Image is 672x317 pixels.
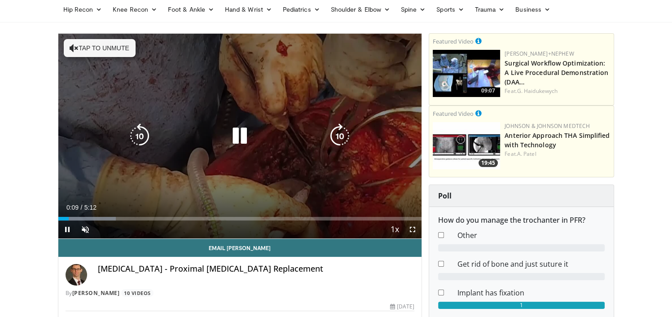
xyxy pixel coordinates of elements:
span: 0:09 [66,204,79,211]
span: / [81,204,83,211]
div: Progress Bar [58,217,422,220]
small: Featured Video [433,110,474,118]
a: Trauma [470,0,510,18]
small: Featured Video [433,37,474,45]
button: Fullscreen [404,220,422,238]
span: 5:12 [84,204,97,211]
div: 1 [438,302,605,309]
a: Anterior Approach THA Simplified with Technology [505,131,610,149]
a: Surgical Workflow Optimization: A Live Procedural Demonstration (DAA… [505,59,608,86]
a: Knee Recon [107,0,163,18]
a: Foot & Ankle [163,0,220,18]
div: [DATE] [390,303,414,311]
dd: Implant has fixation [451,287,611,298]
a: Spine [395,0,431,18]
dd: Other [451,230,611,241]
button: Unmute [76,220,94,238]
button: Playback Rate [386,220,404,238]
a: Email [PERSON_NAME] [58,239,422,257]
img: bcfc90b5-8c69-4b20-afee-af4c0acaf118.150x105_q85_crop-smart_upscale.jpg [433,50,500,97]
span: 09:07 [479,87,498,95]
a: [PERSON_NAME]+Nephew [505,50,574,57]
a: Hip Recon [58,0,108,18]
div: Feat. [505,87,610,95]
a: A. Patel [517,150,536,158]
img: 06bb1c17-1231-4454-8f12-6191b0b3b81a.150x105_q85_crop-smart_upscale.jpg [433,122,500,169]
a: Pediatrics [277,0,325,18]
a: 10 Videos [121,289,154,297]
img: Avatar [66,264,87,286]
a: Shoulder & Elbow [325,0,395,18]
a: 09:07 [433,50,500,97]
div: Feat. [505,150,610,158]
h6: How do you manage the trochanter in PFR? [438,216,605,225]
button: Tap to unmute [64,39,136,57]
button: Pause [58,220,76,238]
h4: [MEDICAL_DATA] - Proximal [MEDICAL_DATA] Replacement [98,264,415,274]
div: By [66,289,415,297]
strong: Poll [438,191,452,201]
a: Business [510,0,556,18]
a: 19:45 [433,122,500,169]
a: [PERSON_NAME] [72,289,120,297]
span: 19:45 [479,159,498,167]
a: Sports [431,0,470,18]
a: G. Haidukewych [517,87,558,95]
a: Johnson & Johnson MedTech [505,122,590,130]
dd: Get rid of bone and just suture it [451,259,611,269]
a: Hand & Wrist [220,0,277,18]
video-js: Video Player [58,34,422,239]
